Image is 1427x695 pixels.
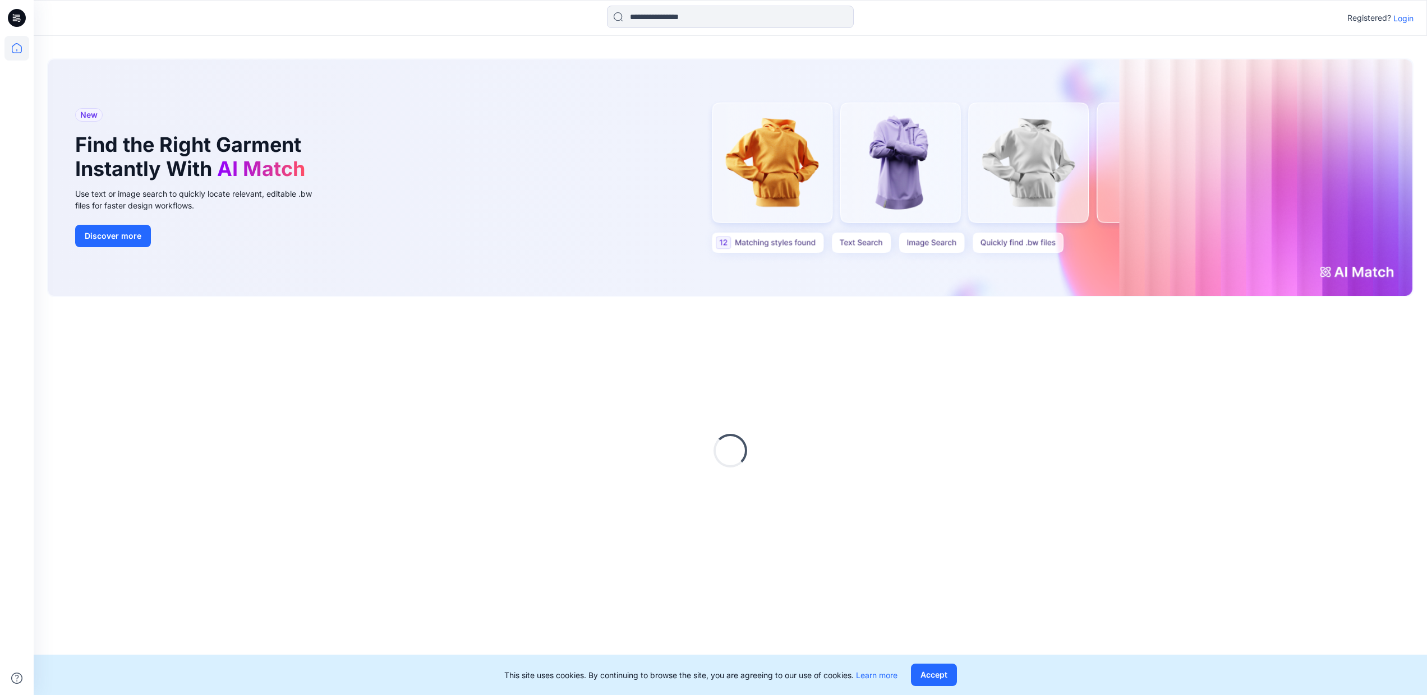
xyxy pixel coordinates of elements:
[75,133,311,181] h1: Find the Right Garment Instantly With
[504,669,897,681] p: This site uses cookies. By continuing to browse the site, you are agreeing to our use of cookies.
[1347,11,1391,25] p: Registered?
[75,188,328,211] div: Use text or image search to quickly locate relevant, editable .bw files for faster design workflows.
[1393,12,1414,24] p: Login
[217,156,305,181] span: AI Match
[80,108,98,122] span: New
[911,664,957,686] button: Accept
[75,225,151,247] button: Discover more
[856,670,897,680] a: Learn more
